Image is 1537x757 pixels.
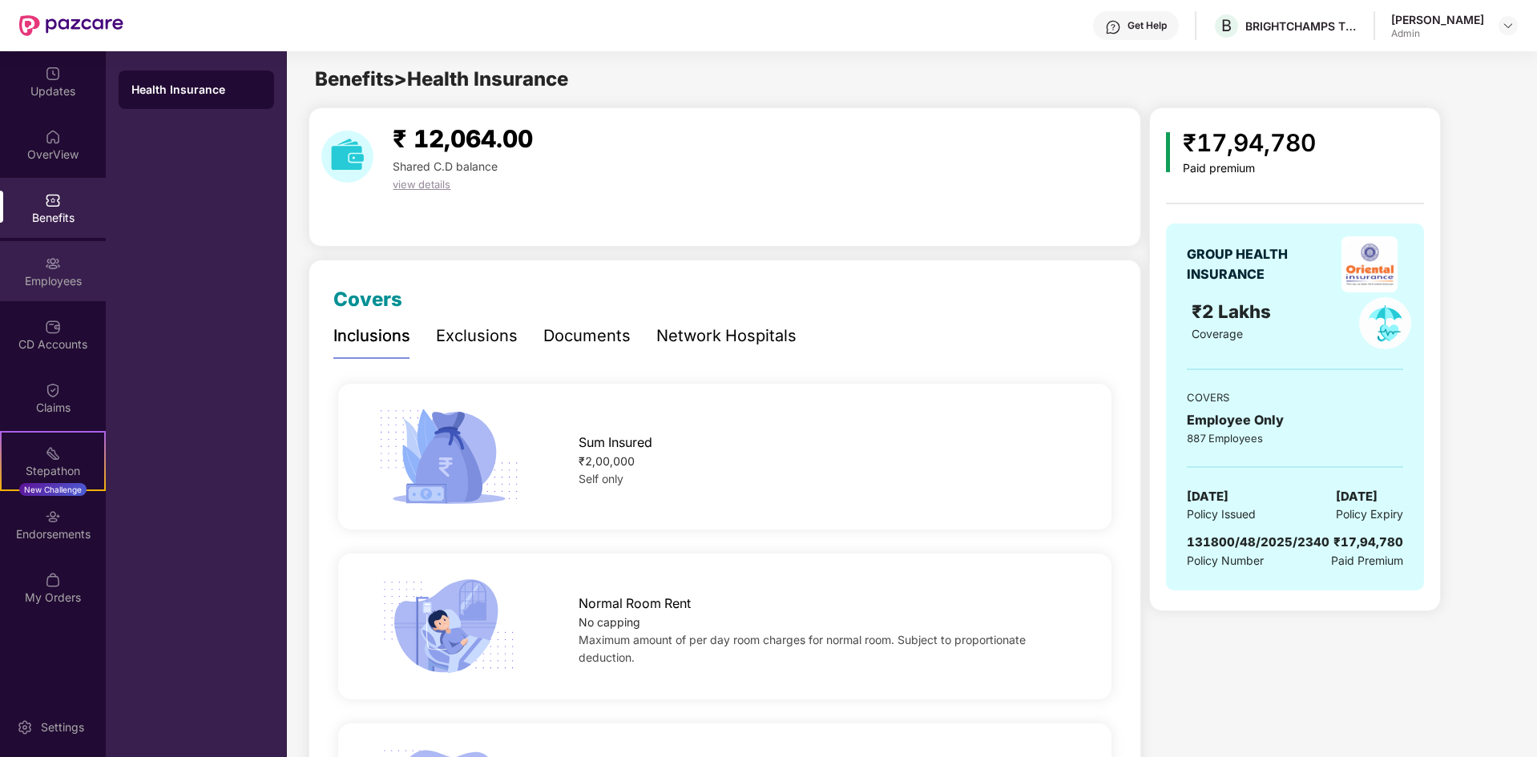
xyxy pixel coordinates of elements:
img: svg+xml;base64,PHN2ZyBpZD0iQ2xhaW0iIHhtbG5zPSJodHRwOi8vd3d3LnczLm9yZy8yMDAwL3N2ZyIgd2lkdGg9IjIwIi... [45,382,61,398]
div: Health Insurance [131,82,261,98]
img: policyIcon [1359,297,1411,349]
img: svg+xml;base64,PHN2ZyBpZD0iVXBkYXRlZCIgeG1sbnM9Imh0dHA6Ly93d3cudzMub3JnLzIwMDAvc3ZnIiB3aWR0aD0iMj... [45,66,61,82]
span: Shared C.D balance [393,159,498,173]
div: Exclusions [436,324,518,348]
img: svg+xml;base64,PHN2ZyBpZD0iQmVuZWZpdHMiIHhtbG5zPSJodHRwOi8vd3d3LnczLm9yZy8yMDAwL3N2ZyIgd2lkdGg9Ij... [45,192,61,208]
span: Policy Number [1187,554,1264,567]
div: 887 Employees [1187,430,1403,446]
div: Stepathon [2,463,104,479]
img: svg+xml;base64,PHN2ZyBpZD0iRHJvcGRvd24tMzJ4MzIiIHhtbG5zPSJodHRwOi8vd3d3LnczLm9yZy8yMDAwL3N2ZyIgd2... [1502,19,1515,32]
span: 131800/48/2025/2340 [1187,534,1329,550]
img: icon [373,574,524,679]
div: Network Hospitals [656,324,797,348]
img: svg+xml;base64,PHN2ZyBpZD0iQ0RfQWNjb3VudHMiIGRhdGEtbmFtZT0iQ0QgQWNjb3VudHMiIHhtbG5zPSJodHRwOi8vd3... [45,319,61,335]
div: COVERS [1187,389,1403,405]
span: Benefits > Health Insurance [315,67,568,91]
img: svg+xml;base64,PHN2ZyBpZD0iU2V0dGluZy0yMHgyMCIgeG1sbnM9Imh0dHA6Ly93d3cudzMub3JnLzIwMDAvc3ZnIiB3aW... [17,719,33,735]
div: ₹2,00,000 [579,453,1077,470]
div: GROUP HEALTH INSURANCE [1187,244,1327,284]
img: svg+xml;base64,PHN2ZyBpZD0iSGVscC0zMngzMiIgeG1sbnM9Imh0dHA6Ly93d3cudzMub3JnLzIwMDAvc3ZnIiB3aWR0aD... [1105,19,1121,35]
img: icon [373,404,524,509]
div: ₹17,94,780 [1183,124,1316,162]
img: New Pazcare Logo [19,15,123,36]
div: Settings [36,719,89,735]
div: ₹17,94,780 [1333,533,1403,552]
div: Paid premium [1183,162,1316,175]
span: Policy Expiry [1336,505,1403,523]
div: Get Help [1128,19,1167,32]
div: Admin [1391,27,1484,40]
div: No capping [579,614,1077,631]
img: insurerLogo [1341,236,1398,292]
div: BRIGHTCHAMPS TECH PRIVATE LIMITED [1245,18,1357,34]
span: Sum Insured [579,433,652,453]
div: Inclusions [333,324,410,348]
span: Self only [579,472,623,485]
div: Documents [543,324,631,348]
div: New Challenge [19,483,87,496]
img: svg+xml;base64,PHN2ZyBpZD0iRW1wbG95ZWVzIiB4bWxucz0iaHR0cDovL3d3dy53My5vcmcvMjAwMC9zdmciIHdpZHRoPS... [45,256,61,272]
img: svg+xml;base64,PHN2ZyB4bWxucz0iaHR0cDovL3d3dy53My5vcmcvMjAwMC9zdmciIHdpZHRoPSIyMSIgaGVpZ2h0PSIyMC... [45,445,61,461]
img: icon [1166,132,1170,172]
span: Coverage [1192,327,1243,340]
img: svg+xml;base64,PHN2ZyBpZD0iRW5kb3JzZW1lbnRzIiB4bWxucz0iaHR0cDovL3d3dy53My5vcmcvMjAwMC9zdmciIHdpZH... [45,509,61,525]
span: Maximum amount of per day room charges for normal room. Subject to proportionate deduction. [579,633,1026,664]
span: ₹ 12,064.00 [393,124,533,153]
img: download [321,131,373,183]
span: view details [393,178,450,191]
div: Employee Only [1187,410,1403,430]
span: Paid Premium [1331,552,1403,570]
div: [PERSON_NAME] [1391,12,1484,27]
span: Normal Room Rent [579,594,691,614]
span: [DATE] [1187,487,1228,506]
span: ₹2 Lakhs [1192,300,1276,322]
span: B [1221,16,1232,35]
span: [DATE] [1336,487,1378,506]
span: Covers [333,288,402,311]
span: Policy Issued [1187,505,1256,523]
img: svg+xml;base64,PHN2ZyBpZD0iTXlfT3JkZXJzIiBkYXRhLW5hbWU9Ik15IE9yZGVycyIgeG1sbnM9Imh0dHA6Ly93d3cudz... [45,572,61,588]
img: svg+xml;base64,PHN2ZyBpZD0iSG9tZSIgeG1sbnM9Imh0dHA6Ly93d3cudzMub3JnLzIwMDAvc3ZnIiB3aWR0aD0iMjAiIG... [45,129,61,145]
